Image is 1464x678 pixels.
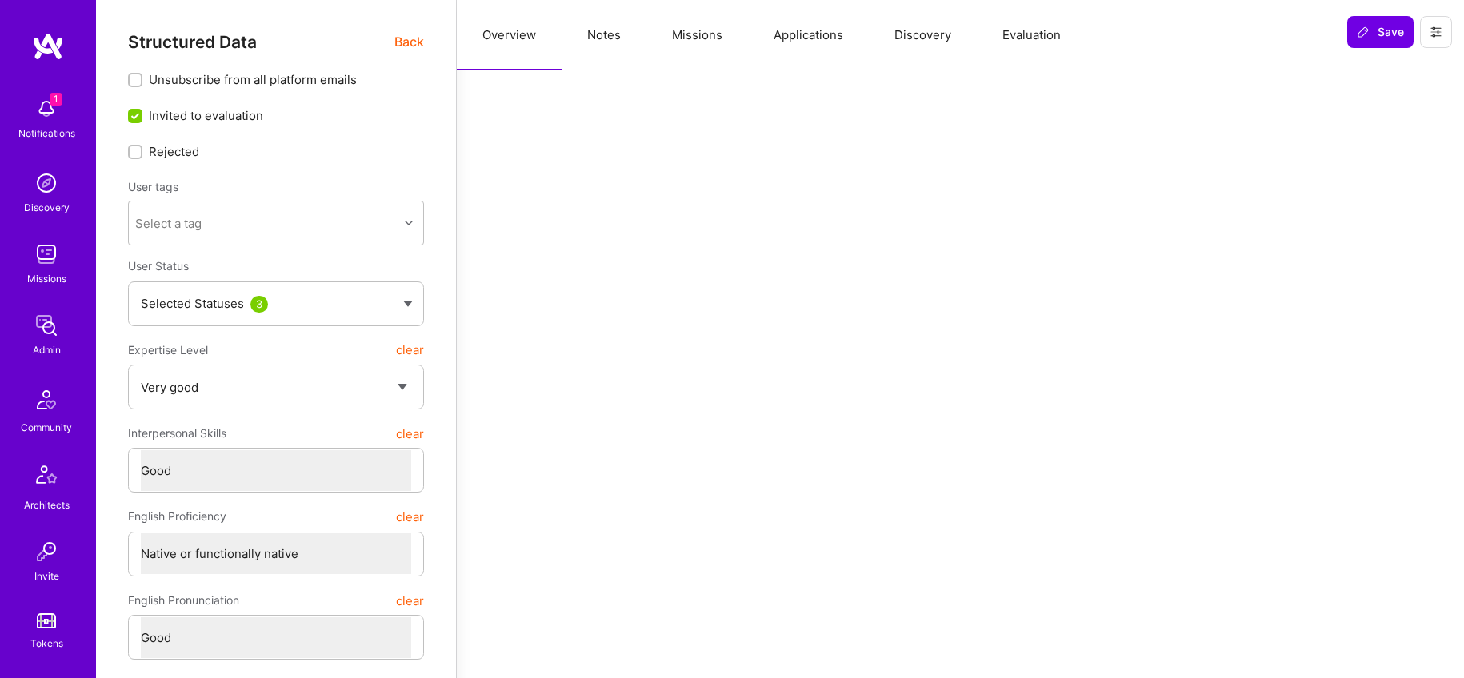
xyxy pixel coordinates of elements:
div: 3 [250,296,268,313]
span: Unsubscribe from all platform emails [149,71,357,88]
img: logo [32,32,64,61]
img: admin teamwork [30,309,62,341]
span: Expertise Level [128,336,208,365]
div: Notifications [18,125,75,142]
img: tokens [37,613,56,628]
div: Community [21,419,72,436]
button: clear [396,419,424,448]
img: teamwork [30,238,62,270]
span: Save [1357,24,1404,40]
span: Interpersonal Skills [128,419,226,448]
span: User Status [128,259,189,273]
img: Architects [27,458,66,497]
div: Admin [33,341,61,358]
img: bell [30,93,62,125]
span: Back [394,32,424,52]
div: Invite [34,568,59,584]
button: clear [396,586,424,615]
button: clear [396,502,424,531]
label: User tags [128,179,178,194]
div: Select a tag [135,215,202,232]
span: Selected Statuses [141,296,244,311]
span: 1 [50,93,62,106]
img: discovery [30,167,62,199]
span: Invited to evaluation [149,107,263,124]
i: icon Chevron [405,219,413,227]
img: Community [27,381,66,419]
span: English Proficiency [128,502,226,531]
span: Structured Data [128,32,257,52]
div: Discovery [24,199,70,216]
div: Tokens [30,635,63,652]
span: Rejected [149,143,199,160]
img: caret [403,301,413,307]
img: Invite [30,536,62,568]
span: English Pronunciation [128,586,239,615]
button: Save [1347,16,1414,48]
div: Missions [27,270,66,287]
div: Architects [24,497,70,513]
button: clear [396,336,424,365]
